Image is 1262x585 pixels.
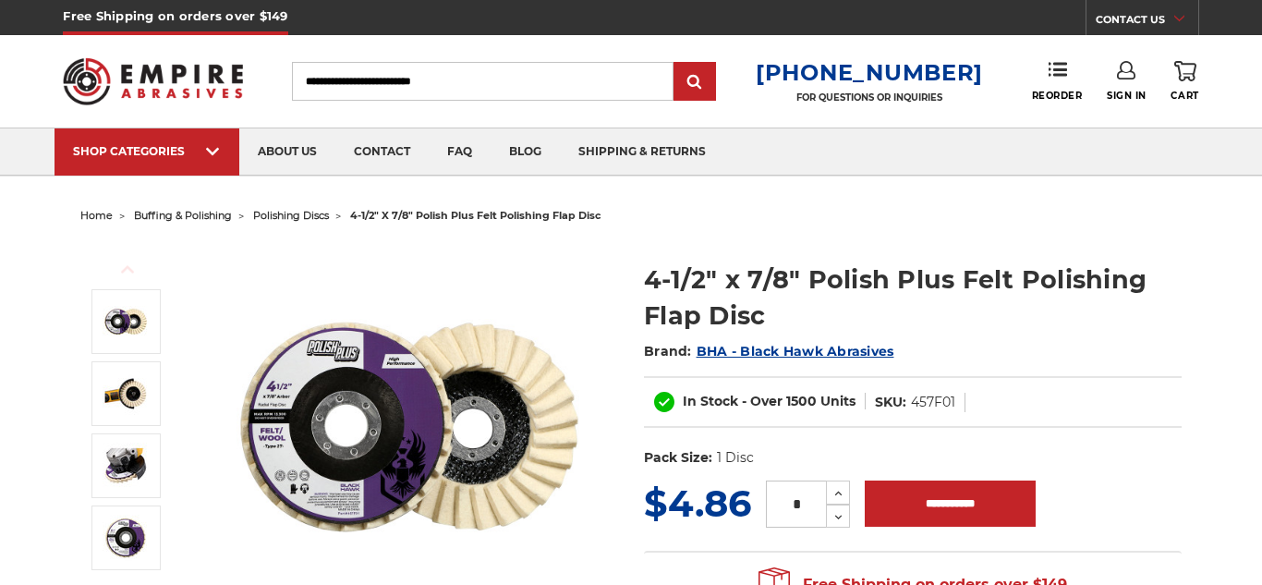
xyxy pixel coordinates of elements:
[786,393,817,409] span: 1500
[134,209,232,222] a: buffing & polishing
[103,443,149,489] img: angle grinder buffing flap disc
[1032,90,1083,102] span: Reorder
[253,209,329,222] a: polishing discs
[683,393,738,409] span: In Stock
[239,128,335,176] a: about us
[1107,90,1147,102] span: Sign In
[73,144,221,158] div: SHOP CATEGORIES
[644,343,692,360] span: Brand:
[742,393,783,409] span: - Over
[644,262,1182,334] h1: 4-1/2" x 7/8" Polish Plus Felt Polishing Flap Disc
[697,343,894,360] a: BHA - Black Hawk Abrasives
[63,46,242,116] img: Empire Abrasives
[676,64,713,101] input: Submit
[80,209,113,222] a: home
[644,481,751,526] span: $4.86
[875,393,906,412] dt: SKU:
[756,59,983,86] a: [PHONE_NUMBER]
[560,128,724,176] a: shipping & returns
[820,393,855,409] span: Units
[756,91,983,104] p: FOR QUESTIONS OR INQUIRIES
[105,250,150,289] button: Previous
[1096,9,1198,35] a: CONTACT US
[644,448,712,468] dt: Pack Size:
[911,393,955,412] dd: 457F01
[491,128,560,176] a: blog
[103,299,149,345] img: buffing and polishing felt flap disc
[350,209,601,222] span: 4-1/2" x 7/8" polish plus felt polishing flap disc
[103,371,149,417] img: felt flap disc for angle grinder
[335,128,429,176] a: contact
[103,515,149,561] img: BHA 4.5 inch polish plus flap disc
[1171,90,1198,102] span: Cart
[429,128,491,176] a: faq
[717,448,754,468] dd: 1 Disc
[1171,61,1198,102] a: Cart
[1032,61,1083,101] a: Reorder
